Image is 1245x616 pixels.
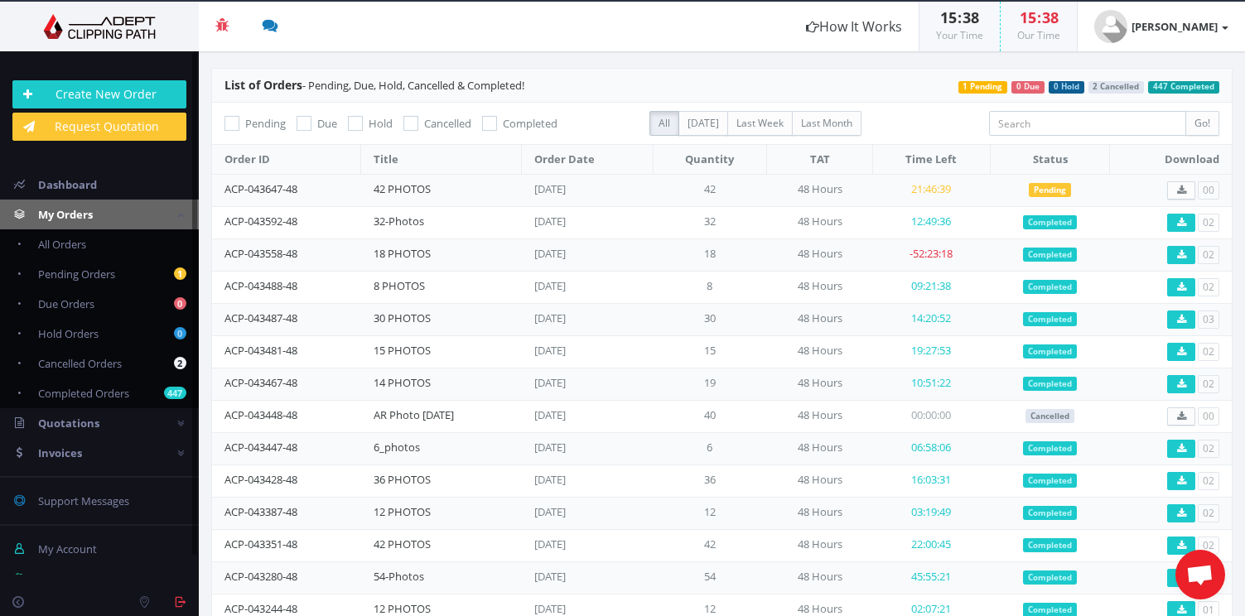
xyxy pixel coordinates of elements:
[374,214,424,229] a: 32-Photos
[38,493,129,508] span: Support Messages
[1011,81,1045,94] span: 0 Due
[990,145,1109,175] th: Status
[1110,145,1232,175] th: Download
[653,432,766,464] td: 6
[653,206,766,238] td: 32
[224,472,297,487] a: ACP-043428-48
[374,407,454,422] a: AR Photo [DATE]
[766,497,872,529] td: 48 Hours
[766,368,872,400] td: 48 Hours
[522,238,654,271] td: [DATE]
[522,400,654,432] td: [DATE]
[1088,81,1145,94] span: 2 Cancelled
[224,440,297,455] a: ACP-043447-48
[224,77,302,93] span: List of Orders
[653,303,766,335] td: 30
[38,207,93,222] span: My Orders
[1023,441,1077,456] span: Completed
[224,278,297,293] a: ACP-043488-48
[224,78,524,93] span: - Pending, Due, Hold, Cancelled & Completed!
[374,504,431,519] a: 12 PHOTOS
[873,303,991,335] td: 14:20:52
[766,238,872,271] td: 48 Hours
[1175,550,1225,599] a: Åben chat
[653,271,766,303] td: 8
[522,497,654,529] td: [DATE]
[374,569,424,584] a: 54-Photos
[174,267,186,280] b: 1
[653,335,766,368] td: 15
[224,246,297,261] a: ACP-043558-48
[522,561,654,594] td: [DATE]
[1036,7,1042,27] span: :
[963,7,979,27] span: 38
[174,327,186,339] b: 0
[12,14,186,39] img: Adept Graphics
[38,177,97,192] span: Dashboard
[224,569,297,584] a: ACP-043280-48
[766,335,872,368] td: 48 Hours
[766,303,872,335] td: 48 Hours
[224,310,297,325] a: ACP-043487-48
[1023,248,1077,262] span: Completed
[224,214,297,229] a: ACP-043592-48
[653,561,766,594] td: 54
[1023,344,1077,359] span: Completed
[1185,111,1219,136] input: Go!
[766,206,872,238] td: 48 Hours
[1023,377,1077,392] span: Completed
[1132,19,1218,34] strong: [PERSON_NAME]
[522,145,654,175] th: Order Date
[1023,506,1077,521] span: Completed
[224,504,297,519] a: ACP-043387-48
[174,297,186,310] b: 0
[653,497,766,529] td: 12
[1023,538,1077,553] span: Completed
[1023,215,1077,230] span: Completed
[1023,474,1077,488] span: Completed
[1094,10,1127,43] img: user_default.jpg
[873,497,991,529] td: 03:19:49
[1148,81,1219,94] span: 447 Completed
[873,368,991,400] td: 10:51:22
[374,181,431,196] a: 42 PHOTOS
[727,111,793,136] label: Last Week
[873,335,991,368] td: 19:27:53
[224,343,297,358] a: ACP-043481-48
[174,357,186,369] b: 2
[522,303,654,335] td: [DATE]
[522,529,654,561] td: [DATE]
[678,111,728,136] label: [DATE]
[38,541,97,556] span: My Account
[224,375,297,390] a: ACP-043467-48
[1023,280,1077,295] span: Completed
[374,375,431,390] a: 14 PHOTOS
[789,2,919,51] a: How It Works
[374,472,431,487] a: 36 PHOTOS
[522,368,654,400] td: [DATE]
[374,343,431,358] a: 15 PHOTOS
[766,529,872,561] td: 48 Hours
[522,432,654,464] td: [DATE]
[1025,409,1074,424] span: Cancelled
[522,335,654,368] td: [DATE]
[38,356,122,371] span: Cancelled Orders
[38,386,129,401] span: Completed Orders
[1029,183,1071,198] span: Pending
[224,601,297,616] a: ACP-043244-48
[12,80,186,108] a: Create New Order
[1020,7,1036,27] span: 15
[766,432,872,464] td: 48 Hours
[1023,312,1077,327] span: Completed
[873,238,991,271] td: -52:23:18
[1078,2,1245,51] a: [PERSON_NAME]
[522,174,654,206] td: [DATE]
[12,113,186,141] a: Request Quotation
[766,464,872,497] td: 48 Hours
[1023,570,1077,585] span: Completed
[38,296,94,311] span: Due Orders
[361,145,522,175] th: Title
[369,116,393,131] span: Hold
[873,464,991,497] td: 16:03:31
[164,387,186,399] b: 447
